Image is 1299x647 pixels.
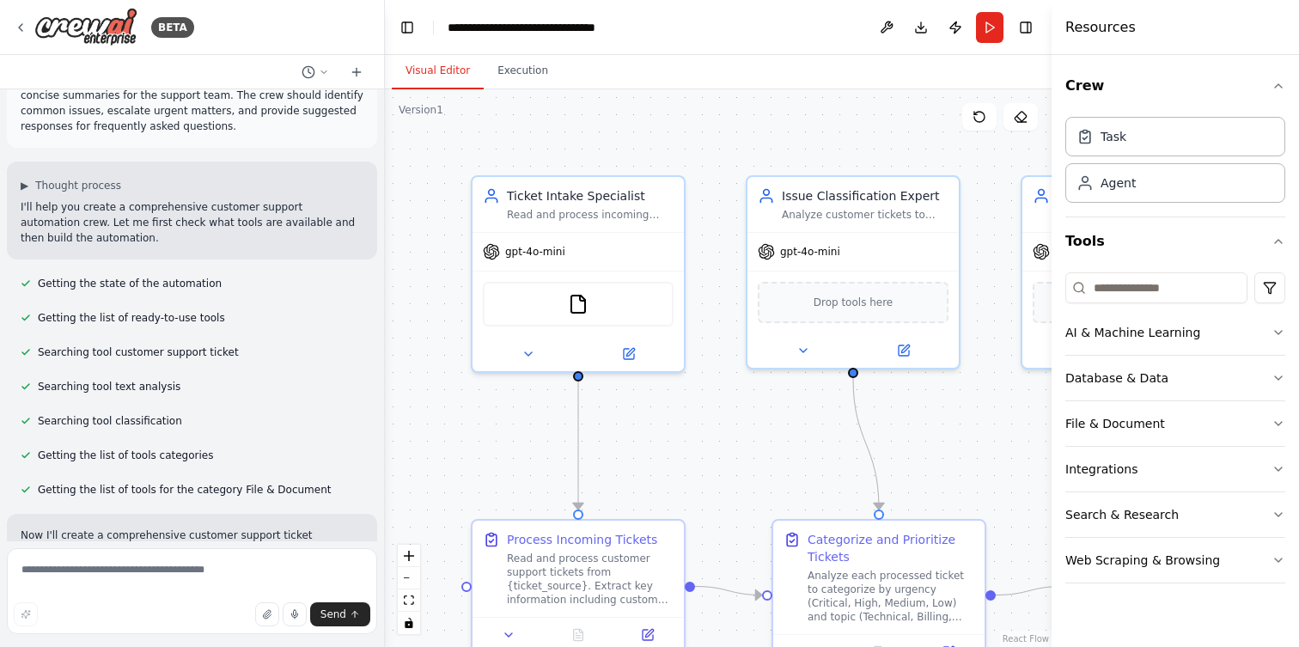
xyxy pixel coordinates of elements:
span: Getting the list of ready-to-use tools [38,311,225,325]
button: zoom out [398,567,420,589]
div: Ticket Intake Specialist [507,187,674,204]
button: Tools [1065,217,1285,266]
button: File & Document [1065,401,1285,446]
span: Getting the list of tools categories [38,449,213,462]
span: Searching tool customer support ticket [38,345,239,359]
button: fit view [398,589,420,612]
div: AI & Machine Learning [1065,324,1200,341]
button: Hide right sidebar [1014,15,1038,40]
button: Improve this prompt [14,602,38,626]
span: Send [320,607,346,621]
button: Start a new chat [343,62,370,82]
button: Open in side panel [580,344,677,364]
button: Integrations [1065,447,1285,491]
div: Integrations [1065,461,1137,478]
button: Crew [1065,62,1285,110]
button: Upload files [255,602,279,626]
button: Hide left sidebar [395,15,419,40]
g: Edge from a2117119-ede3-4761-97f5-857ee30cbf13 to b07408cb-7b50-41d0-8ccf-f3d05c67ab8b [845,378,887,510]
span: Searching tool text analysis [38,380,180,394]
div: Task [1101,128,1126,145]
span: Thought process [35,179,121,192]
g: Edge from c3cb9f9b-f442-46d0-84fe-264b00a239e9 to 3159257c-0cd7-4e15-b2ec-5630a99da59d [570,381,587,510]
button: toggle interactivity [398,612,420,634]
div: Issue Classification Expert [782,187,948,204]
button: Search & Research [1065,492,1285,537]
button: Click to speak your automation idea [283,602,307,626]
button: zoom in [398,545,420,567]
div: Read and process customer support tickets from {ticket_source}. Extract key information including... [507,552,674,607]
button: AI & Machine Learning [1065,310,1285,355]
button: Open in side panel [618,625,677,645]
img: Logo [34,8,137,46]
g: Edge from 3159257c-0cd7-4e15-b2ec-5630a99da59d to b07408cb-7b50-41d0-8ccf-f3d05c67ab8b [695,578,762,604]
button: Database & Data [1065,356,1285,400]
div: BETA [151,17,194,38]
span: Getting the list of tools for the category File & Document [38,483,331,497]
button: Web Scraping & Browsing [1065,538,1285,583]
img: FileReadTool [568,294,589,314]
div: Web Scraping & Browsing [1065,552,1220,569]
div: Analyze each processed ticket to categorize by urgency (Critical, High, Medium, Low) and topic (T... [808,569,974,624]
div: Search & Research [1065,506,1179,523]
div: Agent [1101,174,1136,192]
span: ▶ [21,179,28,192]
div: Version 1 [399,103,443,117]
div: Ticket Intake SpecialistRead and process incoming customer support tickets from {ticket_source}, ... [471,175,686,373]
div: Process Incoming Tickets [507,531,657,548]
span: gpt-4o-mini [780,245,840,259]
g: Edge from b07408cb-7b50-41d0-8ccf-f3d05c67ab8b to 673c81b4-b86f-4f31-8800-6e35ddeea499 [996,578,1063,604]
div: Database & Data [1065,369,1168,387]
span: Drop tools here [814,294,893,311]
nav: breadcrumb [448,19,641,36]
p: Now I'll create a comprehensive customer support ticket automation crew. I'll build multiple spec... [21,528,363,574]
a: React Flow attribution [1003,634,1049,644]
p: I'll help you create a comprehensive customer support automation crew. Let me first check what to... [21,199,363,246]
div: Read and process incoming customer support tickets from {ticket_source}, extracting key informati... [507,208,674,222]
span: gpt-4o-mini [505,245,565,259]
button: Switch to previous chat [295,62,336,82]
span: Getting the state of the automation [38,277,222,290]
button: Send [310,602,370,626]
button: Execution [484,53,562,89]
div: React Flow controls [398,545,420,634]
div: Tools [1065,266,1285,597]
div: Crew [1065,110,1285,217]
h4: Resources [1065,17,1136,38]
div: Analyze customer tickets to categorize them by urgency level (Critical, High, Medium, Low) and to... [782,208,948,222]
button: ▶Thought process [21,179,121,192]
div: Categorize and Prioritize Tickets [808,531,974,565]
button: No output available [542,625,615,645]
p: Create a crew that automatically reads through customer support tickets, categorizes them by urge... [21,57,363,134]
button: Open in side panel [855,340,952,361]
div: File & Document [1065,415,1165,432]
div: Issue Classification ExpertAnalyze customer tickets to categorize them by urgency level (Critical... [746,175,961,369]
button: Visual Editor [392,53,484,89]
span: Searching tool classification [38,414,182,428]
